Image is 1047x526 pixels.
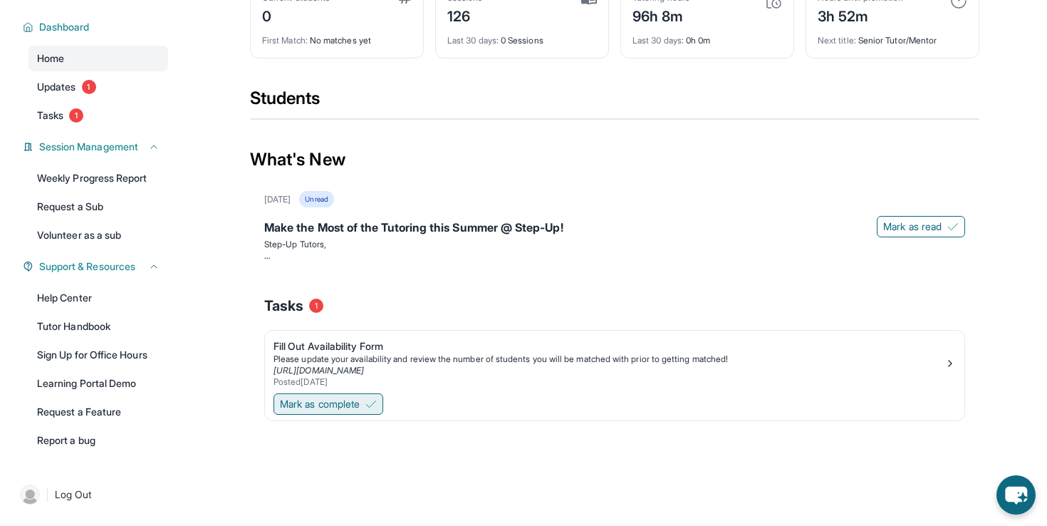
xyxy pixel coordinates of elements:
[877,216,965,237] button: Mark as read
[28,314,168,339] a: Tutor Handbook
[39,140,138,154] span: Session Management
[39,20,90,34] span: Dashboard
[262,26,412,46] div: No matches yet
[274,354,944,365] div: Please update your availability and review the number of students you will be matched with prior ...
[264,296,303,316] span: Tasks
[996,475,1036,515] button: chat-button
[274,376,944,388] div: Posted [DATE]
[883,220,942,234] span: Mark as read
[28,342,168,368] a: Sign Up for Office Hours
[46,486,49,503] span: |
[28,399,168,425] a: Request a Feature
[55,488,92,502] span: Log Out
[28,194,168,220] a: Request a Sub
[274,393,383,415] button: Mark as complete
[33,259,160,274] button: Support & Resources
[262,35,308,46] span: First Match :
[33,140,160,154] button: Session Management
[28,285,168,311] a: Help Center
[265,331,964,391] a: Fill Out Availability FormPlease update your availability and review the number of students you w...
[28,103,168,128] a: Tasks1
[274,365,364,376] a: [URL][DOMAIN_NAME]
[33,20,160,34] button: Dashboard
[20,485,40,505] img: user-img
[250,87,979,118] div: Students
[37,51,64,66] span: Home
[28,222,168,248] a: Volunteer as a sub
[28,74,168,100] a: Updates1
[37,108,63,123] span: Tasks
[274,339,944,354] div: Fill Out Availability Form
[250,128,979,191] div: What's New
[39,259,135,274] span: Support & Resources
[37,80,76,94] span: Updates
[299,191,333,207] div: Unread
[818,26,967,46] div: Senior Tutor/Mentor
[447,26,597,46] div: 0 Sessions
[264,239,965,250] p: Step-Up Tutors,
[28,371,168,396] a: Learning Portal Demo
[447,35,499,46] span: Last 30 days :
[365,398,377,410] img: Mark as complete
[262,4,330,26] div: 0
[632,4,689,26] div: 96h 8m
[447,4,483,26] div: 126
[632,35,684,46] span: Last 30 days :
[818,35,856,46] span: Next title :
[82,80,96,94] span: 1
[69,108,83,123] span: 1
[14,479,168,510] a: |Log Out
[818,4,903,26] div: 3h 52m
[947,221,959,232] img: Mark as read
[28,428,168,453] a: Report a bug
[264,219,965,239] div: Make the Most of the Tutoring this Summer @ Step-Up!
[28,46,168,71] a: Home
[28,165,168,191] a: Weekly Progress Report
[264,194,291,205] div: [DATE]
[309,299,323,313] span: 1
[632,26,782,46] div: 0h 0m
[280,397,360,411] span: Mark as complete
